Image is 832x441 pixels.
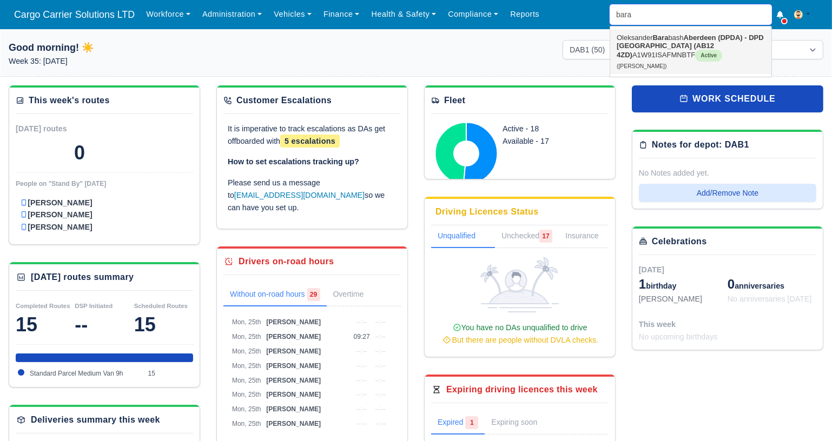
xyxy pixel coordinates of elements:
[266,348,321,355] span: [PERSON_NAME]
[228,177,397,213] p: Please send us a message to so we can have you set up.
[375,348,386,355] span: --:--
[232,420,261,427] span: Mon, 25th
[9,4,140,25] a: Cargo Carrier Solutions LTD
[366,4,443,25] a: Health & Safety
[610,4,772,25] input: Search...
[442,4,504,25] a: Compliance
[375,333,386,340] span: --:--
[266,377,321,384] span: [PERSON_NAME]
[610,29,771,74] a: OleksanderBarabashAberdeen (DPDA) - DPD [GEOGRAPHIC_DATA] (AB12 4ZD)A1W91ISAFMNBTFActive ([PERSON...
[16,303,70,309] small: Completed Routes
[778,389,832,441] iframe: Chat Widget
[652,235,707,248] div: Celebrations
[31,271,134,284] div: [DATE] routes summary
[268,4,318,25] a: Vehicles
[134,303,188,309] small: Scheduled Routes
[444,94,465,107] div: Fleet
[356,318,367,326] span: --:--
[140,4,196,25] a: Workforce
[503,123,591,135] div: Active - 18
[652,138,749,151] div: Notes for depot: DAB1
[356,377,367,384] span: --:--
[639,320,676,329] span: This week
[20,197,189,209] a: [PERSON_NAME]
[266,391,321,398] span: [PERSON_NAME]
[356,420,367,427] span: --:--
[639,277,646,291] span: 1
[639,293,728,305] div: [PERSON_NAME]
[196,4,268,25] a: Administration
[74,142,85,164] div: 0
[16,123,104,135] div: [DATE] routes
[232,377,261,384] span: Mon, 25th
[465,416,478,429] span: 1
[356,348,367,355] span: --:--
[232,362,261,370] span: Mon, 25th
[639,265,664,274] span: [DATE]
[431,225,495,248] a: Unqualified
[375,318,386,326] span: --:--
[20,209,189,221] a: [PERSON_NAME]
[280,135,340,148] span: 5 escalations
[375,362,386,370] span: --:--
[653,34,669,42] strong: Bara
[728,295,812,303] span: No anniversaries [DATE]
[9,40,269,55] h1: Good morning! ☀️
[504,4,545,25] a: Reports
[356,391,367,398] span: --:--
[495,225,559,248] a: Unchecked
[485,412,559,435] a: Expiring soon
[20,221,189,233] a: [PERSON_NAME]
[695,50,722,62] span: Active
[639,167,816,179] div: No Notes added yet.
[431,412,485,435] a: Expired
[266,333,321,340] span: [PERSON_NAME]
[228,156,397,168] p: How to set escalations tracking up?
[232,348,261,355] span: Mon, 25th
[75,314,134,336] div: --
[318,4,366,25] a: Finance
[266,318,321,326] span: [PERSON_NAME]
[375,420,386,427] span: --:--
[327,284,386,306] a: Overtime
[503,135,591,148] div: Available - 17
[639,332,718,341] span: No upcoming birthdays
[16,179,193,188] div: People on "Stand By" [DATE]
[232,391,261,398] span: Mon, 25th
[639,276,728,293] div: birthday
[228,123,397,148] p: It is imperative to track escalations as DAs get offboarded with
[354,333,370,340] span: 09:27
[29,94,110,107] div: This week's routes
[375,391,386,398] span: --:--
[617,63,666,69] small: ([PERSON_NAME])
[539,230,552,243] span: 17
[223,284,327,306] a: Without on-road hours
[16,353,193,362] div: Standard Parcel Medium Van 9h
[728,276,816,293] div: anniversaries
[639,184,816,202] button: Add/Remove Note
[632,85,823,112] a: work schedule
[266,405,321,413] span: [PERSON_NAME]
[356,362,367,370] span: --:--
[239,255,334,268] div: Drivers on-road hours
[30,370,123,377] span: Standard Parcel Medium Van 9h
[266,420,321,427] span: [PERSON_NAME]
[435,205,539,218] div: Driving Licences Status
[435,322,604,346] div: You have no DAs unqualified to drive
[559,225,618,248] a: Insurance
[356,405,367,413] span: --:--
[232,318,261,326] span: Mon, 25th
[435,334,604,346] div: But there are people without DVLA checks.
[375,377,386,384] span: --:--
[236,94,332,107] div: Customer Escalations
[9,55,269,68] p: Week 35: [DATE]
[16,314,75,336] div: 15
[266,362,321,370] span: [PERSON_NAME]
[307,288,320,301] span: 29
[232,333,261,340] span: Mon, 25th
[234,191,365,199] a: [EMAIL_ADDRESS][DOMAIN_NAME]
[146,366,193,381] td: 15
[31,413,160,426] div: Deliveries summary this week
